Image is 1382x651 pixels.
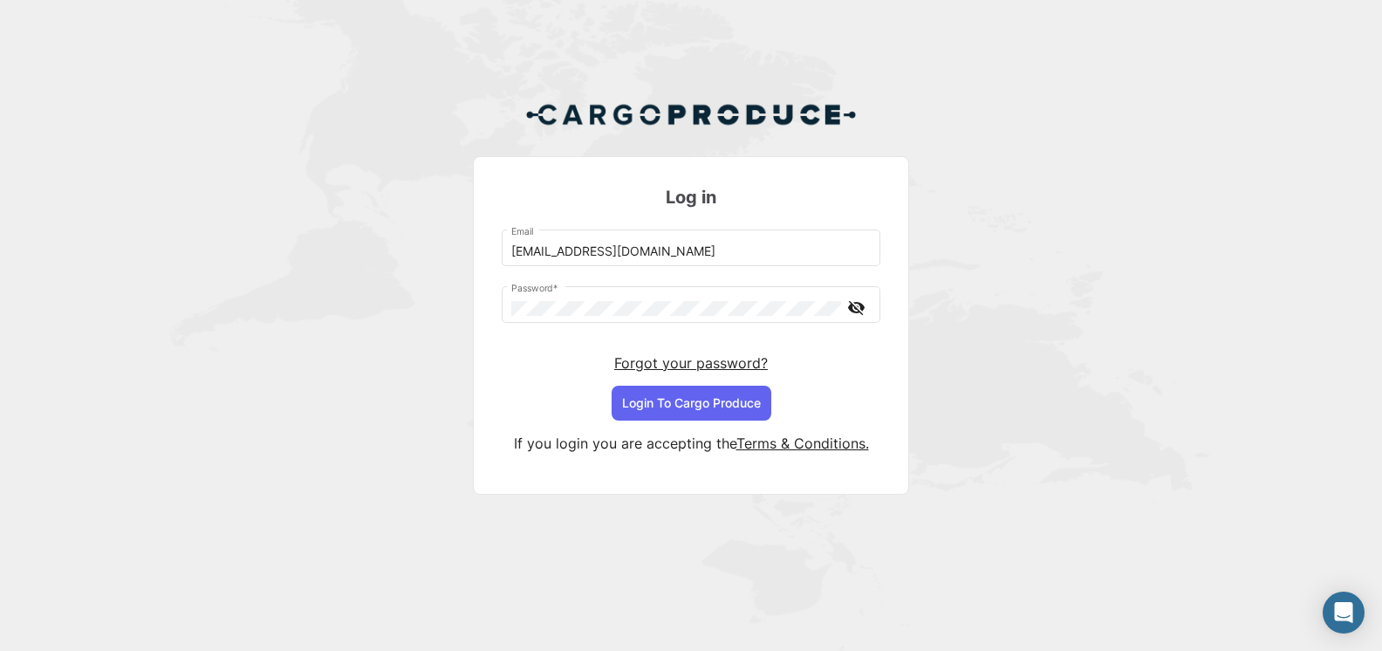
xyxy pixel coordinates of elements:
[525,93,857,135] img: Cargo Produce Logo
[845,297,866,319] mat-icon: visibility_off
[514,435,736,452] span: If you login you are accepting the
[1323,592,1365,634] div: Abrir Intercom Messenger
[612,386,771,421] button: Login To Cargo Produce
[736,435,869,452] a: Terms & Conditions.
[511,244,872,259] input: Email
[614,354,768,372] a: Forgot your password?
[502,185,880,209] h3: Log in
